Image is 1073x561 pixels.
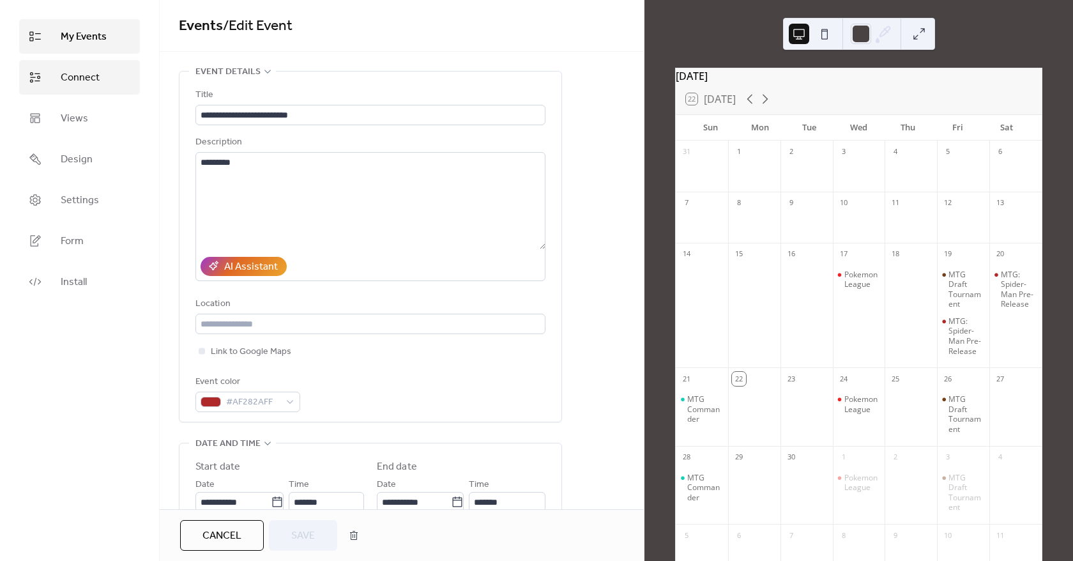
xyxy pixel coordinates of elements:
a: Connect [19,60,140,95]
span: Cancel [202,528,241,544]
div: Pokemon League [833,473,885,493]
div: 6 [993,145,1007,159]
div: 8 [837,528,851,542]
a: Settings [19,183,140,217]
span: Views [61,111,88,127]
span: Settings [61,193,99,208]
div: MTG Commander [676,473,728,503]
div: 13 [993,196,1007,210]
button: AI Assistant [201,257,287,276]
div: Location [195,296,543,312]
div: 17 [837,247,851,261]
span: Time [289,477,309,493]
div: 29 [732,450,746,465]
div: MTG Draft Tournament [948,270,984,309]
div: 25 [888,372,902,386]
div: 27 [993,372,1007,386]
div: 5 [941,145,955,159]
div: Thu [883,115,932,141]
div: Pokemon League [833,394,885,414]
span: Form [61,234,84,249]
div: 23 [784,372,798,386]
a: Design [19,142,140,176]
span: Date [195,477,215,493]
div: Pokemon League [844,473,880,493]
div: 2 [888,450,902,465]
span: Design [61,152,93,167]
div: 7 [680,196,694,210]
span: Link to Google Maps [211,344,291,360]
div: 1 [837,450,851,465]
span: #AF282AFF [226,395,280,410]
div: Pokemon League [844,270,880,289]
div: Sun [686,115,735,141]
div: MTG: Spider-Man Pre-Release [937,316,989,356]
div: 11 [993,528,1007,542]
div: 24 [837,372,851,386]
div: 15 [732,247,746,261]
div: 31 [680,145,694,159]
div: MTG Draft Tournament [937,270,989,309]
a: Views [19,101,140,135]
div: End date [377,459,417,475]
a: Install [19,265,140,299]
div: AI Assistant [224,259,278,275]
div: 1 [732,145,746,159]
div: Event color [195,374,298,390]
div: 7 [784,528,798,542]
div: Title [195,88,543,103]
div: 30 [784,450,798,465]
div: 4 [888,145,902,159]
div: 28 [680,450,694,465]
div: 9 [888,528,902,542]
div: MTG: Spider-Man Pre-Release [1001,270,1037,309]
div: MTG Draft Tournament [948,473,984,512]
div: MTG Commander [687,394,723,424]
div: MTG: Spider-Man Pre-Release [989,270,1042,309]
button: Cancel [180,520,264,551]
div: 22 [732,372,746,386]
div: MTG Commander [687,473,723,503]
div: 2 [784,145,798,159]
span: Time [469,477,489,493]
div: Mon [735,115,784,141]
div: 12 [941,196,955,210]
span: Install [61,275,87,290]
div: 26 [941,372,955,386]
div: 18 [888,247,902,261]
div: 16 [784,247,798,261]
div: 9 [784,196,798,210]
div: 3 [837,145,851,159]
a: Form [19,224,140,258]
span: Date [377,477,396,493]
div: 4 [993,450,1007,465]
div: 3 [941,450,955,465]
div: Pokemon League [833,270,885,289]
div: 19 [941,247,955,261]
div: 10 [837,196,851,210]
div: 10 [941,528,955,542]
span: Connect [61,70,100,86]
div: Wed [834,115,883,141]
div: MTG Draft Tournament [948,394,984,434]
div: Description [195,135,543,150]
div: Start date [195,459,240,475]
div: [DATE] [676,68,1042,84]
div: 21 [680,372,694,386]
div: Pokemon League [844,394,880,414]
a: Events [179,12,223,40]
span: Event details [195,65,261,80]
div: Sat [982,115,1031,141]
div: 8 [732,196,746,210]
div: Fri [932,115,982,141]
div: 5 [680,528,694,542]
span: My Events [61,29,107,45]
div: MTG Draft Tournament [937,473,989,512]
div: MTG Commander [676,394,728,424]
div: 11 [888,196,902,210]
div: MTG: Spider-Man Pre-Release [948,316,984,356]
span: Date and time [195,436,261,452]
a: My Events [19,19,140,54]
div: 14 [680,247,694,261]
